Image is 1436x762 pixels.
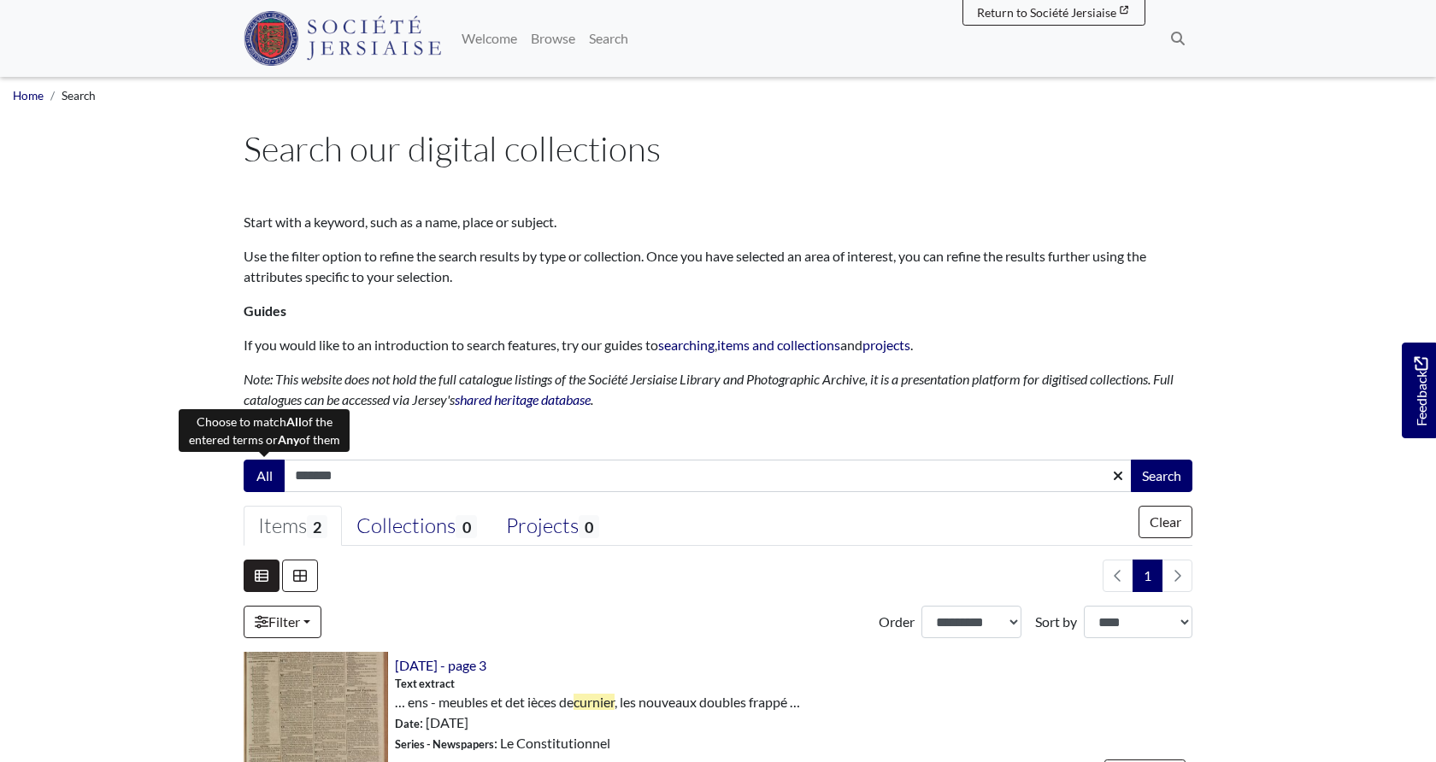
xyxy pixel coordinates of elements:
a: shared heritage database [455,391,591,407]
img: Société Jersiaise [244,11,441,66]
p: Start with a keyword, such as a name, place or subject. [244,212,1192,232]
a: Would you like to provide feedback? [1402,343,1436,438]
div: Projects [506,513,599,539]
input: Enter one or more search terms... [284,460,1133,492]
strong: Guides [244,302,286,319]
span: 0 [456,515,476,538]
div: Items [258,513,327,539]
span: : [DATE] [395,712,468,733]
strong: Any [278,432,299,447]
div: Collections [356,513,476,539]
button: Search [1131,460,1192,492]
div: Choose to match of the entered terms or of them [179,409,350,452]
span: Date [395,717,420,730]
span: Series - Newspapers [395,737,494,751]
em: Note: This website does not hold the full catalogue listings of the Société Jersiaise Library and... [244,371,1174,407]
p: Use the filter option to refine the search results by type or collection. Once you have selected ... [244,246,1192,287]
nav: pagination [1096,560,1192,592]
label: Order [879,612,915,632]
a: Société Jersiaise logo [244,7,441,70]
a: Browse [524,21,582,56]
button: Clear [1139,506,1192,538]
li: Previous page [1103,560,1133,592]
span: Goto page 1 [1133,560,1162,592]
span: Search [62,89,96,103]
span: 2 [307,515,327,538]
a: Search [582,21,635,56]
a: searching [658,337,715,353]
span: Text extract [395,676,455,692]
button: All [244,460,285,492]
p: If you would like to an introduction to search features, try our guides to , and . [244,335,1192,355]
a: Filter [244,606,321,638]
span: Return to Société Jersiaise [977,5,1116,20]
span: Feedback [1410,357,1431,426]
strong: All [286,414,302,429]
h1: Search our digital collections [244,128,1192,169]
span: 0 [579,515,599,538]
a: items and collections [717,337,840,353]
span: … ens - meubles et det ièces de , les nouveaux doubles frappé … [395,692,800,712]
span: : Le Constitutionnel [395,733,610,753]
a: Home [13,89,44,103]
a: projects [862,337,910,353]
span: curnier [574,694,615,710]
a: [DATE] - page 3 [395,657,486,673]
label: Sort by [1035,612,1077,632]
a: Welcome [455,21,524,56]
